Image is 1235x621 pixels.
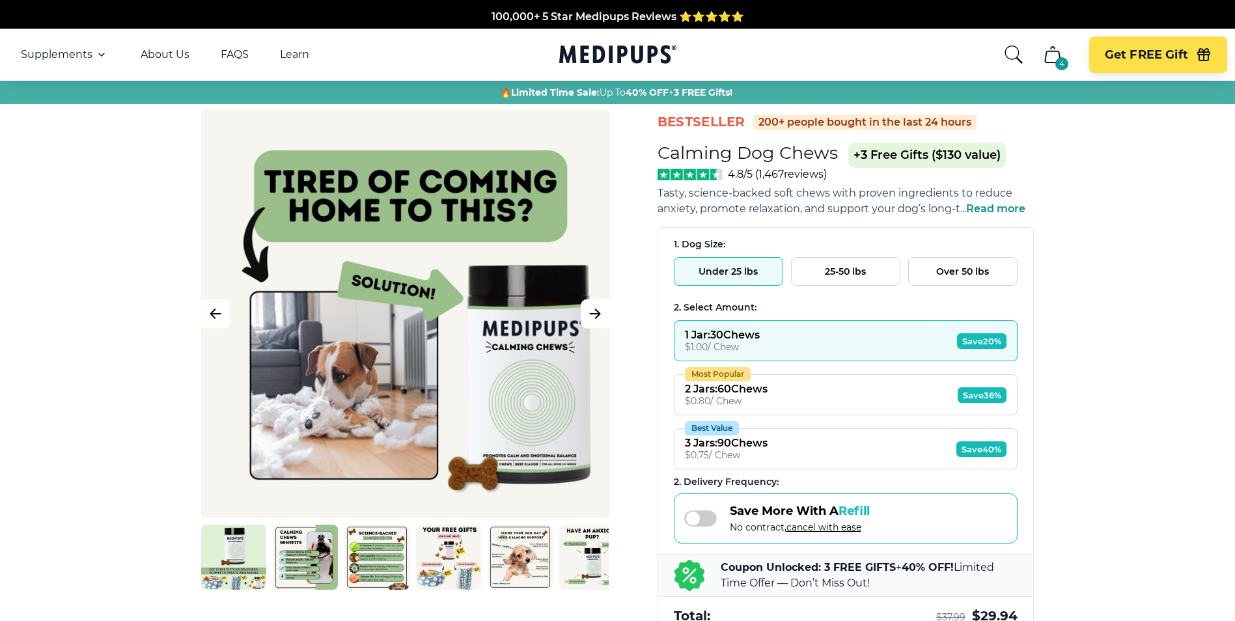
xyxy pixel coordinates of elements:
[559,42,676,69] a: Medipups
[273,525,338,590] img: Calming Dog Chews | Natural Dog Supplements
[344,525,409,590] img: Calming Dog Chews | Natural Dog Supplements
[1055,57,1068,70] div: 4
[674,320,1018,361] button: 1 Jar:30Chews$1.00/ ChewSave20%
[1105,48,1188,62] span: Get FREE Gift
[791,257,900,286] button: 25-50 lbs
[21,47,109,62] button: Supplements
[730,521,870,533] span: No contract,
[966,202,1025,215] span: Read more
[839,504,870,518] span: Refill
[658,169,723,180] img: Stars - 4.8
[1089,36,1227,73] button: Get FREE Gift
[685,341,760,353] div: $ 1.00 / Chew
[141,48,189,61] a: About Us
[902,561,954,573] b: 40% OFF!
[201,299,230,329] button: Previous Image
[658,113,745,131] span: BestSeller
[500,86,732,99] span: 🔥 Up To +
[685,367,751,381] div: Most Popular
[658,187,1012,199] span: Tasty, science-backed soft chews with proven ingredients to reduce
[492,10,744,23] span: 100,000+ 5 Star Medipups Reviews ⭐️⭐️⭐️⭐️⭐️
[685,449,768,461] div: $ 0.75 / Chew
[674,238,1018,251] div: 1. Dog Size:
[581,299,610,329] button: Next Image
[488,525,553,590] img: Calming Dog Chews | Natural Dog Supplements
[721,560,1018,591] p: + Limited Time Offer — Don’t Miss Out!
[685,383,768,395] div: 2 Jars : 60 Chews
[674,374,1018,415] button: Most Popular2 Jars:60Chews$0.80/ ChewSave36%
[753,115,977,130] div: 200+ people bought in the last 24 hours
[1003,44,1024,65] button: search
[721,561,896,573] b: Coupon Unlocked: 3 FREE GIFTS
[221,48,249,61] a: FAQS
[674,257,783,286] button: Under 25 lbs
[848,143,1006,168] span: +3 Free Gifts ($130 value)
[908,257,1018,286] button: Over 50 lbs
[786,521,861,533] span: cancel with ease
[685,329,760,341] div: 1 Jar : 30 Chews
[201,525,266,590] img: Calming Dog Chews | Natural Dog Supplements
[559,525,624,590] img: Calming Dog Chews | Natural Dog Supplements
[958,387,1006,403] span: Save 36%
[280,48,309,61] a: Learn
[960,202,1025,215] span: ...
[658,142,838,163] h1: Calming Dog Chews
[674,476,779,488] span: 2 . Delivery Frequency:
[957,333,1006,349] span: Save 20%
[728,168,827,180] span: 4.8/5 ( 1,467 reviews)
[685,421,739,435] div: Best Value
[674,301,1018,314] div: 2. Select Amount:
[685,395,768,407] div: $ 0.80 / Chew
[658,202,960,215] span: anxiety, promote relaxation, and support your dog’s long-t
[956,441,1006,457] span: Save 40%
[685,437,768,449] div: 3 Jars : 90 Chews
[730,504,870,518] span: Save More With A
[674,428,1018,469] button: Best Value3 Jars:90Chews$0.75/ ChewSave40%
[1037,39,1068,70] button: cart
[21,48,92,61] span: Supplements
[416,525,481,590] img: Calming Dog Chews | Natural Dog Supplements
